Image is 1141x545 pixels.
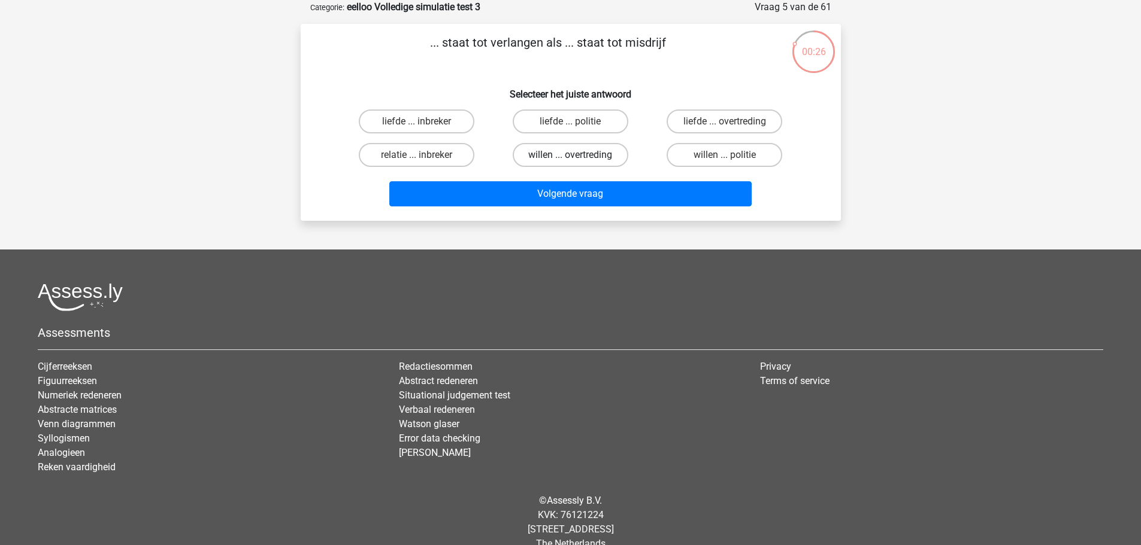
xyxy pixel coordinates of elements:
label: willen ... politie [667,143,782,167]
label: liefde ... overtreding [667,109,782,133]
a: Privacy [760,361,791,372]
a: Abstracte matrices [38,404,117,415]
label: willen ... overtreding [513,143,628,167]
img: Assessly logo [38,283,123,311]
a: Verbaal redeneren [399,404,475,415]
a: Figuurreeksen [38,375,97,386]
a: Analogieen [38,447,85,458]
label: liefde ... politie [513,109,628,133]
a: Abstract redeneren [399,375,478,386]
a: Cijferreeksen [38,361,92,372]
a: [PERSON_NAME] [399,447,471,458]
a: Terms of service [760,375,830,386]
a: Reken vaardigheid [38,461,116,473]
a: Redactiesommen [399,361,473,372]
h6: Selecteer het juiste antwoord [320,79,822,100]
strong: eelloo Volledige simulatie test 3 [347,1,480,13]
p: ... staat tot verlangen als ... staat tot misdrijf [320,34,777,69]
a: Syllogismen [38,433,90,444]
a: Watson glaser [399,418,459,430]
button: Volgende vraag [389,181,752,206]
small: Categorie: [310,3,344,12]
h5: Assessments [38,325,1103,340]
label: liefde ... inbreker [359,109,474,133]
a: Numeriek redeneren [38,389,122,401]
label: relatie ... inbreker [359,143,474,167]
a: Venn diagrammen [38,418,116,430]
a: Situational judgement test [399,389,510,401]
a: Assessly B.V. [547,495,602,506]
a: Error data checking [399,433,480,444]
div: 00:26 [791,29,836,59]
